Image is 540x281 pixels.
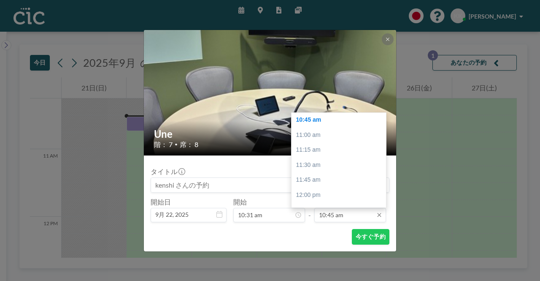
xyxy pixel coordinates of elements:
[308,201,311,219] span: -
[180,140,198,149] span: 席： 8
[154,140,173,149] span: 階： 7
[292,203,390,218] div: 12:15 pm
[154,128,387,140] h2: Une
[233,198,247,206] label: 開始
[292,158,390,173] div: 11:30 am
[292,112,390,128] div: 10:45 am
[292,128,390,143] div: 11:00 am
[151,167,184,176] label: タイトル
[292,188,390,203] div: 12:00 pm
[175,141,178,147] span: •
[292,142,390,158] div: 11:15 am
[151,178,389,192] input: kenshi さんの予約
[352,229,389,245] button: 今すぐ予約
[151,198,171,206] label: 開始日
[292,172,390,188] div: 11:45 am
